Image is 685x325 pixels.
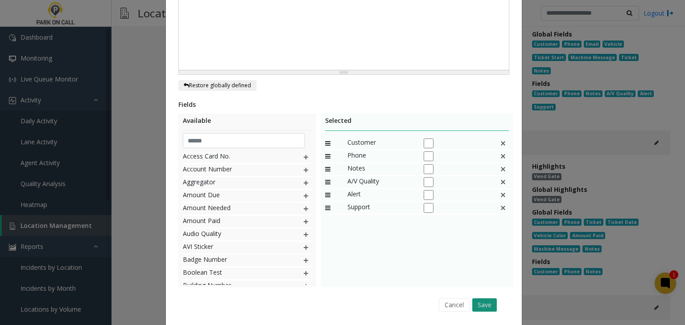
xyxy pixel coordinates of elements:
div: Resize [179,70,509,74]
span: Building Number [183,280,284,292]
img: plusIcon.svg [302,255,309,266]
span: Audio Quality [183,229,284,240]
img: This is a default field and cannot be deleted. [499,202,507,214]
span: Support [347,202,414,214]
span: Alert [347,189,414,201]
span: Aggregator [183,177,284,189]
img: plusIcon.svg [302,164,309,176]
span: Amount Paid [183,216,284,227]
span: Access Card No. [183,151,284,163]
span: A/V Quality [347,176,414,188]
img: plusIcon.svg [302,216,309,227]
img: plusIcon.svg [302,203,309,215]
img: false [499,150,507,162]
span: AVI Sticker [183,242,284,253]
span: Boolean Test [183,268,284,279]
span: Account Number [183,164,284,176]
button: Restore globally defined [178,80,256,91]
img: plusIcon.svg [302,177,309,189]
span: Phone [347,150,414,162]
div: Available [183,116,312,131]
img: plusIcon.svg [302,151,309,163]
img: plusIcon.svg [302,268,309,279]
img: plusIcon.svg [302,242,309,253]
span: Customer [347,138,414,149]
span: Amount Due [183,190,284,202]
div: Fields [178,100,509,109]
span: Notes [347,163,414,175]
span: Badge Number [183,255,284,266]
img: plusIcon.svg [302,280,309,292]
span: Amount Needed [183,203,284,215]
img: plusIcon.svg [302,229,309,240]
button: Save [472,298,497,312]
img: This is a default field and cannot be deleted. [499,189,507,201]
div: Selected [325,116,509,131]
img: This is a default field and cannot be deleted. [499,176,507,188]
img: false [499,138,507,149]
button: Cancel [439,298,470,312]
img: This is a default field and cannot be deleted. [499,163,507,175]
img: plusIcon.svg [302,190,309,202]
